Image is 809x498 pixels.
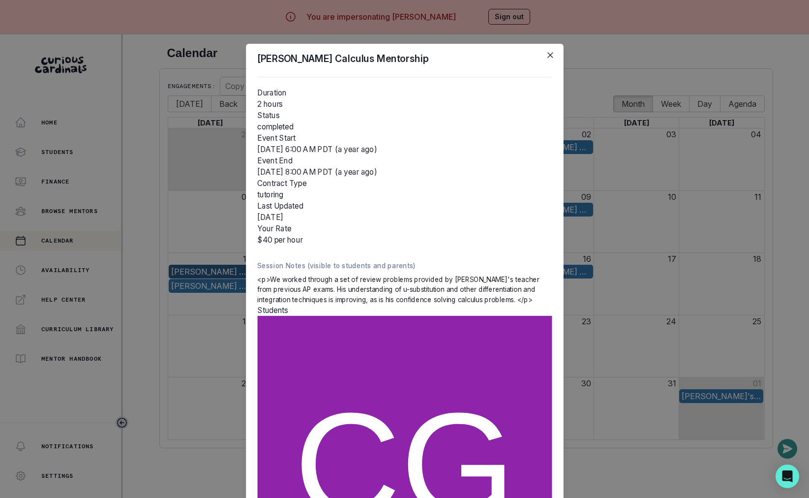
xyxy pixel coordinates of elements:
[542,48,558,63] button: Close
[257,132,552,144] dt: Event Start
[257,121,552,132] dd: completed
[257,87,552,98] dt: Duration
[257,189,552,200] dd: tutoring
[257,144,552,155] dd: [DATE] 6:00 AM PDT (a year ago)
[257,110,552,121] dt: Status
[257,155,552,166] dt: Event End
[257,166,552,178] dd: [DATE] 8:00 AM PDT (a year ago)
[257,178,552,189] dt: Contract Type
[257,200,552,212] dt: Last Updated
[257,304,552,315] h2: Students
[257,98,552,109] dd: 2 hours
[257,223,552,234] dt: Your Rate
[257,234,552,246] dd: $40 per hour
[776,465,799,488] div: Open Intercom Messenger
[246,44,564,73] header: [PERSON_NAME] Calculus Mentorship
[257,261,552,271] p: Session Notes (visible to students and parents)
[257,275,552,305] p: <p>We worked through a set of review problems provided by [PERSON_NAME]'s teacher from previous A...
[257,212,552,223] dd: [DATE]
